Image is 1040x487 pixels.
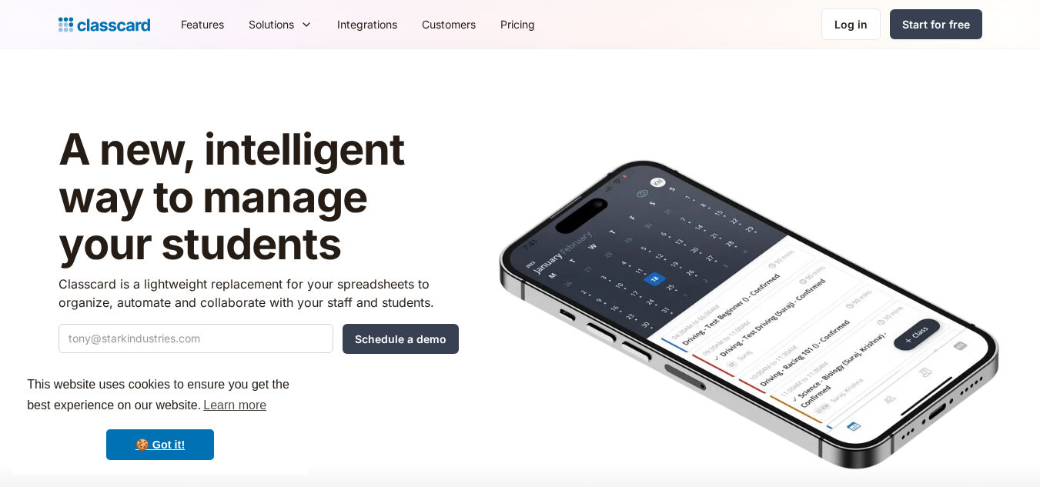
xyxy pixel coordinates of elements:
a: Log in [821,8,881,40]
div: Start for free [902,16,970,32]
input: Schedule a demo [343,324,459,354]
span: This website uses cookies to ensure you get the best experience on our website. [27,375,293,417]
a: Logo [59,14,150,35]
a: dismiss cookie message [106,429,214,460]
a: Start for free [890,9,982,39]
a: Features [169,7,236,42]
a: learn more about cookies [201,394,269,417]
a: Pricing [488,7,547,42]
a: Integrations [325,7,410,42]
div: Solutions [236,7,325,42]
div: Log in [834,16,868,32]
a: Customers [410,7,488,42]
p: Classcard is a lightweight replacement for your spreadsheets to organize, automate and collaborat... [59,275,459,312]
div: cookieconsent [12,361,308,475]
input: tony@starkindustries.com [59,324,333,353]
form: Quick Demo Form [59,324,459,354]
h1: A new, intelligent way to manage your students [59,126,459,269]
div: Solutions [249,16,294,32]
